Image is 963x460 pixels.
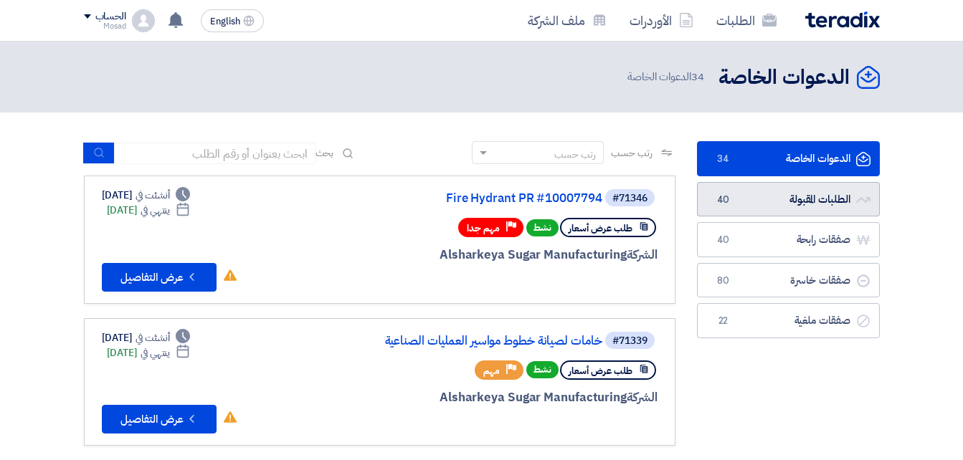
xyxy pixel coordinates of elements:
span: الشركة [627,246,658,264]
div: الحساب [95,11,126,23]
span: الشركة [627,388,658,406]
span: رتب حسب [611,145,652,160]
a: خامات لصيانة خطوط مواسير العمليات الصناعية [316,335,602,348]
span: الدعوات الخاصة [627,69,706,85]
span: نشط [526,219,559,236]
a: Fire Hydrant PR #10007794 [316,192,602,205]
span: 40 [715,193,732,207]
div: [DATE] [107,203,191,218]
div: Mosad [84,22,126,30]
span: 80 [715,274,732,288]
h2: الدعوات الخاصة [718,64,850,92]
div: [DATE] [102,330,191,345]
input: ابحث بعنوان أو رقم الطلب [115,143,316,164]
span: 34 [715,152,732,166]
a: الأوردرات [618,4,705,37]
div: #71339 [612,336,647,346]
span: 22 [715,314,732,328]
button: عرض التفاصيل [102,405,217,433]
span: 40 [715,233,732,247]
span: مهم جدا [467,221,500,235]
span: ينتهي في [141,203,170,218]
a: الدعوات الخاصة34 [697,141,880,176]
div: [DATE] [102,188,191,203]
a: الطلبات المقبولة40 [697,182,880,217]
a: صفقات رابحة40 [697,222,880,257]
span: أنشئت في [136,330,170,345]
span: مهم [483,364,500,378]
a: صفقات ملغية22 [697,303,880,338]
span: 34 [691,69,704,85]
div: Alsharkeya Sugar Manufacturing [313,246,658,264]
div: #71346 [612,193,647,203]
a: الطلبات [705,4,788,37]
div: [DATE] [107,345,191,360]
span: ينتهي في [141,345,170,360]
button: English [201,9,264,32]
span: طلب عرض أسعار [569,364,632,378]
button: عرض التفاصيل [102,263,217,292]
a: صفقات خاسرة80 [697,263,880,298]
span: English [210,16,240,27]
div: Alsharkeya Sugar Manufacturing [313,388,658,407]
span: أنشئت في [136,188,170,203]
img: profile_test.png [132,9,155,32]
span: نشط [526,361,559,378]
img: Teradix logo [805,11,880,28]
div: رتب حسب [554,147,596,162]
span: بحث [316,145,334,160]
span: طلب عرض أسعار [569,221,632,235]
a: ملف الشركة [516,4,618,37]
